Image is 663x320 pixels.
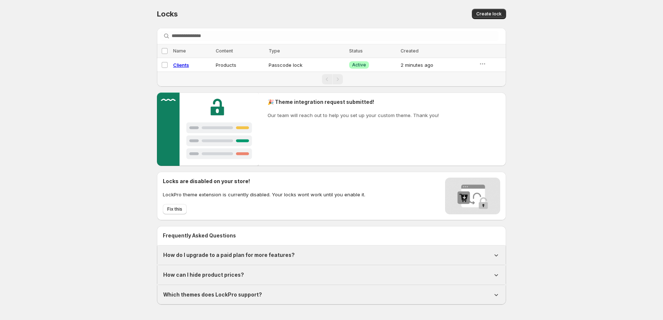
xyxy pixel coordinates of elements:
[163,271,244,279] h1: How can I hide product prices?
[216,48,233,54] span: Content
[173,48,186,54] span: Name
[157,10,178,18] span: Locks
[472,9,506,19] button: Create lock
[352,62,366,68] span: Active
[163,204,187,214] button: Fix this
[268,112,439,119] p: Our team will reach out to help you set up your custom theme. Thank you!
[214,58,266,72] td: Products
[163,251,295,259] h1: How do I upgrade to a paid plan for more features?
[266,58,347,72] td: Passcode lock
[157,72,506,87] nav: Pagination
[269,48,280,54] span: Type
[167,206,182,212] span: Fix this
[476,11,502,17] span: Create lock
[163,178,365,185] h2: Locks are disabled on your store!
[163,291,262,298] h1: Which themes does LockPro support?
[163,232,500,239] h2: Frequently Asked Questions
[349,48,363,54] span: Status
[173,62,189,68] a: Clients
[157,92,259,166] img: Customer support
[401,48,419,54] span: Created
[268,98,439,106] h2: 🎉 Theme integration request submitted!
[163,191,365,198] p: LockPro theme extension is currently disabled. Your locks wont work until you enable it.
[398,58,477,72] td: 2 minutes ago
[445,178,500,214] img: Locks disabled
